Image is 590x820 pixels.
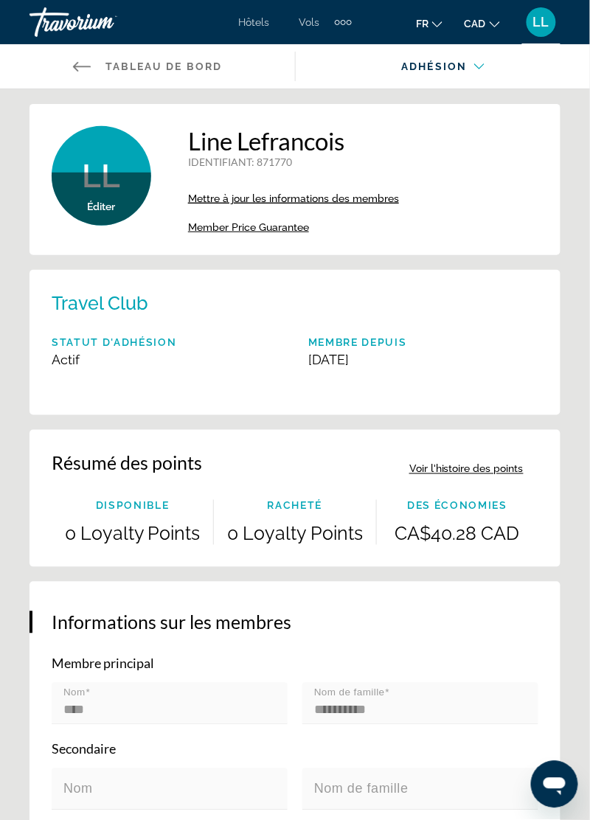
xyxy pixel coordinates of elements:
[308,352,407,367] p: [DATE]
[52,741,538,757] p: Secondaire
[214,500,375,512] p: Racheté
[188,156,251,168] span: IDENTIFIANT
[29,3,177,41] a: Travorium
[214,523,375,545] p: 0 Loyalty Points
[52,336,177,348] p: Statut d'adhésion
[63,782,93,796] mat-label: Nom
[416,18,428,29] span: fr
[105,60,223,72] span: Tableau de bord
[88,201,116,212] span: Éditer
[522,7,560,38] button: User Menu
[465,18,486,29] span: CAD
[188,192,399,204] a: Mettre à jour les informations des membres
[533,15,549,29] span: LL
[188,221,309,233] span: Member Price Guarantee
[188,126,399,156] h1: Line Lefrancois
[377,500,538,512] p: Des économies
[377,523,538,545] p: CA$40.28 CAD
[52,500,213,512] p: Disponible
[52,452,202,474] p: Résumé des points
[52,292,148,314] p: Travel Club
[335,10,352,34] button: Extra navigation items
[314,782,409,796] mat-label: Nom de famille
[531,761,578,808] iframe: Bouton de lancement de la fenêtre de messagerie
[416,13,442,34] button: Change language
[52,611,538,633] h3: Informations sur les membres
[239,16,270,28] a: Hôtels
[52,656,538,672] p: Membre principal
[308,336,407,348] p: Membre depuis
[52,352,177,367] p: Actif
[63,687,86,698] mat-label: Nom
[88,200,116,213] button: Éditer
[52,523,213,545] p: 0 Loyalty Points
[409,452,524,485] button: Voir l'histoire des points
[299,16,320,28] a: Vols
[188,156,399,168] p: : 871770
[314,687,385,698] mat-label: Nom de famille
[465,13,500,34] button: Change currency
[83,157,121,195] span: LL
